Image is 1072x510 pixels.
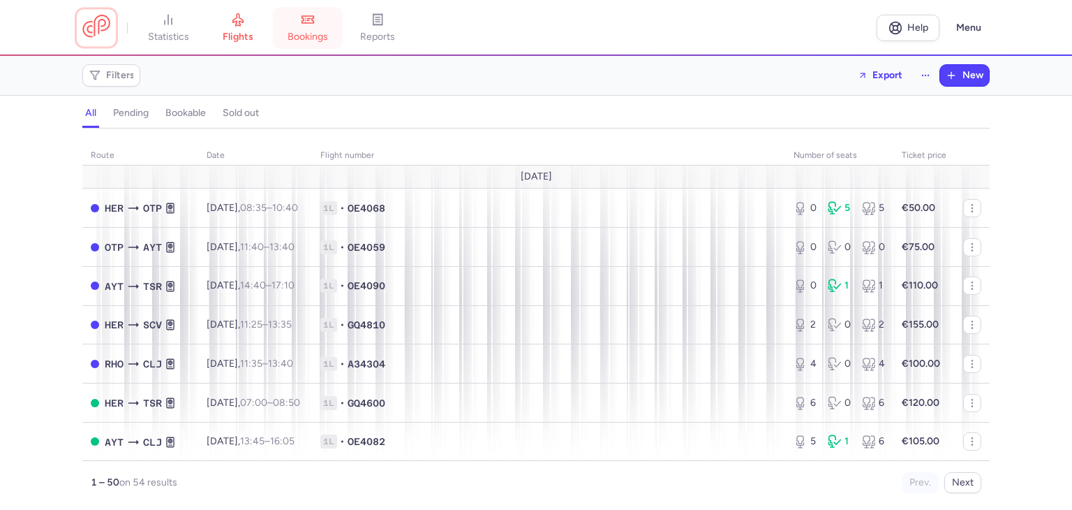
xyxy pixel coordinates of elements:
div: 2 [862,318,885,332]
strong: €155.00 [902,319,939,330]
span: 1L [320,396,337,410]
span: • [340,396,345,410]
span: – [240,202,298,214]
span: OE4059 [348,240,385,254]
span: – [240,358,293,370]
span: HER [105,201,124,216]
strong: €120.00 [902,397,939,409]
strong: €110.00 [902,279,938,291]
span: Export [872,70,902,80]
div: 4 [794,357,817,371]
span: HER [105,317,124,333]
div: 0 [828,396,851,410]
span: GQ4810 [348,318,385,332]
span: [DATE], [207,202,298,214]
time: 17:10 [271,279,295,291]
div: 6 [862,435,885,449]
span: OE4068 [348,201,385,215]
button: Menu [948,15,990,41]
span: • [340,201,345,215]
span: TSR [143,395,162,411]
button: Filters [83,65,140,86]
span: [DATE], [207,319,292,330]
span: New [962,70,983,81]
button: New [940,65,989,86]
span: GQ4600 [348,396,385,410]
a: flights [203,13,273,43]
span: statistics [148,31,189,43]
strong: €75.00 [902,241,935,253]
strong: €105.00 [902,435,939,447]
button: Prev. [902,472,939,493]
span: • [340,318,345,332]
span: RHO [105,356,124,372]
span: – [240,279,295,291]
span: HER [105,395,124,411]
span: OTP [143,201,162,216]
th: date [198,145,312,166]
div: 5 [794,435,817,449]
strong: 1 – 50 [91,476,119,488]
time: 08:50 [273,397,300,409]
span: Filters [106,70,135,81]
div: 6 [794,396,817,410]
span: CLJ [143,356,162,372]
span: 1L [320,279,337,293]
div: 0 [828,318,851,332]
div: 1 [828,435,851,449]
span: – [240,319,292,330]
th: Flight number [312,145,785,166]
span: TSR [143,279,162,294]
th: route [82,145,198,166]
time: 11:25 [240,319,262,330]
span: flights [223,31,253,43]
strong: €50.00 [902,202,935,214]
div: 0 [794,240,817,254]
span: – [240,241,295,253]
span: reports [360,31,395,43]
span: 1L [320,318,337,332]
span: CLJ [143,435,162,450]
button: Export [849,64,911,87]
span: [DATE], [207,397,300,409]
div: 0 [794,201,817,215]
time: 14:40 [240,279,266,291]
span: OTP [105,240,124,255]
span: • [340,279,345,293]
time: 07:00 [240,397,267,409]
div: 1 [828,279,851,293]
h4: bookable [165,107,206,119]
div: 1 [862,279,885,293]
span: 1L [320,435,337,449]
a: CitizenPlane red outlined logo [82,15,110,41]
span: [DATE], [207,435,295,447]
div: 5 [862,201,885,215]
time: 08:35 [240,202,267,214]
div: 0 [794,279,817,293]
span: AYT [105,435,124,450]
span: [DATE], [207,241,295,253]
time: 11:40 [240,241,264,253]
a: bookings [273,13,343,43]
div: 0 [862,240,885,254]
time: 13:45 [240,435,265,447]
div: 0 [828,357,851,371]
time: 10:40 [272,202,298,214]
div: 2 [794,318,817,332]
span: A34304 [348,357,385,371]
span: AYT [105,279,124,294]
span: [DATE], [207,358,293,370]
span: 1L [320,357,337,371]
a: reports [343,13,412,43]
time: 11:35 [240,358,262,370]
span: • [340,357,345,371]
a: Help [877,15,939,41]
div: 0 [828,240,851,254]
span: Help [907,22,928,33]
span: 1L [320,201,337,215]
time: 16:05 [270,435,295,447]
h4: pending [113,107,149,119]
span: on 54 results [119,476,177,488]
span: OE4082 [348,435,385,449]
span: • [340,240,345,254]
